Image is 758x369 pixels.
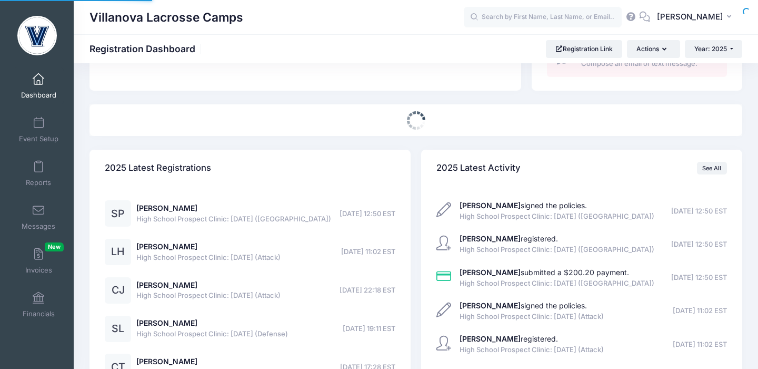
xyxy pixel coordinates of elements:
[460,334,558,343] a: [PERSON_NAME]registered.
[697,162,727,174] a: See All
[460,345,604,355] span: High School Prospect Clinic: [DATE] (Attack)
[546,40,622,58] a: Registration Link
[460,234,521,243] strong: [PERSON_NAME]
[105,248,131,257] a: LH
[105,286,131,295] a: CJ
[105,325,131,334] a: SL
[136,253,281,263] span: High School Prospect Clinic: [DATE] (Attack)
[460,268,521,277] strong: [PERSON_NAME]
[14,286,64,323] a: Financials
[136,329,288,339] span: High School Prospect Clinic: [DATE] (Defense)
[673,339,727,350] span: [DATE] 11:02 EST
[673,306,727,316] span: [DATE] 11:02 EST
[671,239,727,250] span: [DATE] 12:50 EST
[25,266,52,275] span: Invoices
[14,242,64,279] a: InvoicesNew
[627,40,680,58] button: Actions
[23,309,55,318] span: Financials
[14,67,64,104] a: Dashboard
[136,280,197,289] a: [PERSON_NAME]
[464,7,622,28] input: Search by First Name, Last Name, or Email...
[136,290,281,301] span: High School Prospect Clinic: [DATE] (Attack)
[136,203,197,212] a: [PERSON_NAME]
[19,134,58,143] span: Event Setup
[436,153,521,183] h4: 2025 Latest Activity
[105,153,211,183] h4: 2025 Latest Registrations
[460,268,629,277] a: [PERSON_NAME]submitted a $200.20 payment.
[136,242,197,251] a: [PERSON_NAME]
[105,210,131,219] a: SP
[694,45,727,53] span: Year: 2025
[340,209,395,219] span: [DATE] 12:50 EST
[685,40,742,58] button: Year: 2025
[89,43,204,54] h1: Registration Dashboard
[14,155,64,192] a: Reports
[21,91,56,100] span: Dashboard
[341,247,395,257] span: [DATE] 11:02 EST
[45,242,64,251] span: New
[460,201,587,210] a: [PERSON_NAME]signed the policies.
[650,5,742,30] button: [PERSON_NAME]
[657,11,723,23] span: [PERSON_NAME]
[136,357,197,366] a: [PERSON_NAME]
[460,334,521,343] strong: [PERSON_NAME]
[136,318,197,327] a: [PERSON_NAME]
[105,277,131,304] div: CJ
[26,178,51,187] span: Reports
[22,222,55,231] span: Messages
[136,214,331,225] span: High School Prospect Clinic: [DATE] ([GEOGRAPHIC_DATA])
[460,278,654,289] span: High School Prospect Clinic: [DATE] ([GEOGRAPHIC_DATA])
[581,59,715,69] span: Compose an email or text message.
[460,234,558,243] a: [PERSON_NAME]registered.
[105,239,131,265] div: LH
[89,5,243,30] h1: Villanova Lacrosse Camps
[14,199,64,236] a: Messages
[14,111,64,148] a: Event Setup
[460,201,521,210] strong: [PERSON_NAME]
[460,211,654,222] span: High School Prospect Clinic: [DATE] ([GEOGRAPHIC_DATA])
[460,312,604,322] span: High School Prospect Clinic: [DATE] (Attack)
[343,324,395,334] span: [DATE] 19:11 EST
[460,301,587,310] a: [PERSON_NAME]signed the policies.
[105,316,131,342] div: SL
[460,301,521,310] strong: [PERSON_NAME]
[105,200,131,227] div: SP
[17,16,57,55] img: Villanova Lacrosse Camps
[671,206,727,217] span: [DATE] 12:50 EST
[671,273,727,283] span: [DATE] 12:50 EST
[460,245,654,255] span: High School Prospect Clinic: [DATE] ([GEOGRAPHIC_DATA])
[340,285,395,296] span: [DATE] 22:18 EST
